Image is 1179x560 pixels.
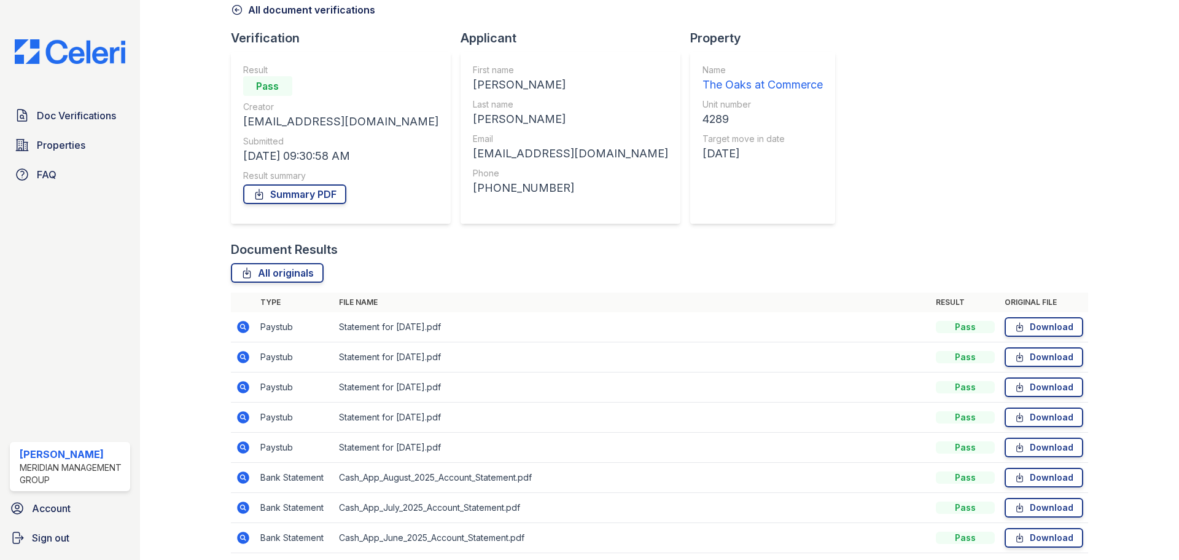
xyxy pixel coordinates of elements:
[702,133,823,145] div: Target move in date
[1005,317,1083,337] a: Download
[255,493,334,523] td: Bank Statement
[473,145,668,162] div: [EMAIL_ADDRESS][DOMAIN_NAME]
[20,462,125,486] div: Meridian Management Group
[255,463,334,493] td: Bank Statement
[936,351,995,363] div: Pass
[473,76,668,93] div: [PERSON_NAME]
[473,98,668,111] div: Last name
[702,111,823,128] div: 4289
[243,76,292,96] div: Pass
[334,293,931,312] th: File name
[702,64,823,93] a: Name The Oaks at Commerce
[1005,528,1083,548] a: Download
[936,381,995,393] div: Pass
[936,532,995,544] div: Pass
[334,433,931,463] td: Statement for [DATE].pdf
[255,342,334,373] td: Paystub
[243,184,346,204] a: Summary PDF
[1005,408,1083,427] a: Download
[936,441,995,454] div: Pass
[931,293,1000,312] th: Result
[10,162,130,187] a: FAQ
[1005,347,1083,367] a: Download
[690,30,845,47] div: Property
[702,98,823,111] div: Unit number
[32,501,71,516] span: Account
[5,496,135,521] a: Account
[243,101,438,113] div: Creator
[10,103,130,128] a: Doc Verifications
[231,2,375,17] a: All document verifications
[255,373,334,403] td: Paystub
[473,179,668,197] div: [PHONE_NUMBER]
[702,76,823,93] div: The Oaks at Commerce
[20,447,125,462] div: [PERSON_NAME]
[473,64,668,76] div: First name
[334,312,931,342] td: Statement for [DATE].pdf
[334,463,931,493] td: Cash_App_August_2025_Account_Statement.pdf
[243,170,438,182] div: Result summary
[255,403,334,433] td: Paystub
[702,64,823,76] div: Name
[1000,293,1088,312] th: Original file
[5,526,135,550] a: Sign out
[255,523,334,553] td: Bank Statement
[334,373,931,403] td: Statement for [DATE].pdf
[334,493,931,523] td: Cash_App_July_2025_Account_Statement.pdf
[1005,377,1083,397] a: Download
[461,30,690,47] div: Applicant
[243,148,438,165] div: [DATE] 09:30:58 AM
[231,241,338,258] div: Document Results
[243,64,438,76] div: Result
[473,111,668,128] div: [PERSON_NAME]
[37,138,85,152] span: Properties
[473,133,668,145] div: Email
[473,167,668,179] div: Phone
[702,145,823,162] div: [DATE]
[1005,498,1083,518] a: Download
[936,321,995,333] div: Pass
[334,342,931,373] td: Statement for [DATE].pdf
[936,411,995,424] div: Pass
[1005,468,1083,487] a: Download
[936,471,995,484] div: Pass
[936,502,995,514] div: Pass
[5,39,135,64] img: CE_Logo_Blue-a8612792a0a2168367f1c8372b55b34899dd931a85d93a1a3d3e32e68fde9ad4.png
[37,108,116,123] span: Doc Verifications
[334,523,931,553] td: Cash_App_June_2025_Account_Statement.pdf
[255,433,334,463] td: Paystub
[255,293,334,312] th: Type
[243,113,438,130] div: [EMAIL_ADDRESS][DOMAIN_NAME]
[32,530,69,545] span: Sign out
[231,30,461,47] div: Verification
[334,403,931,433] td: Statement for [DATE].pdf
[231,263,324,283] a: All originals
[255,312,334,342] td: Paystub
[1005,438,1083,457] a: Download
[243,135,438,148] div: Submitted
[10,133,130,157] a: Properties
[37,167,56,182] span: FAQ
